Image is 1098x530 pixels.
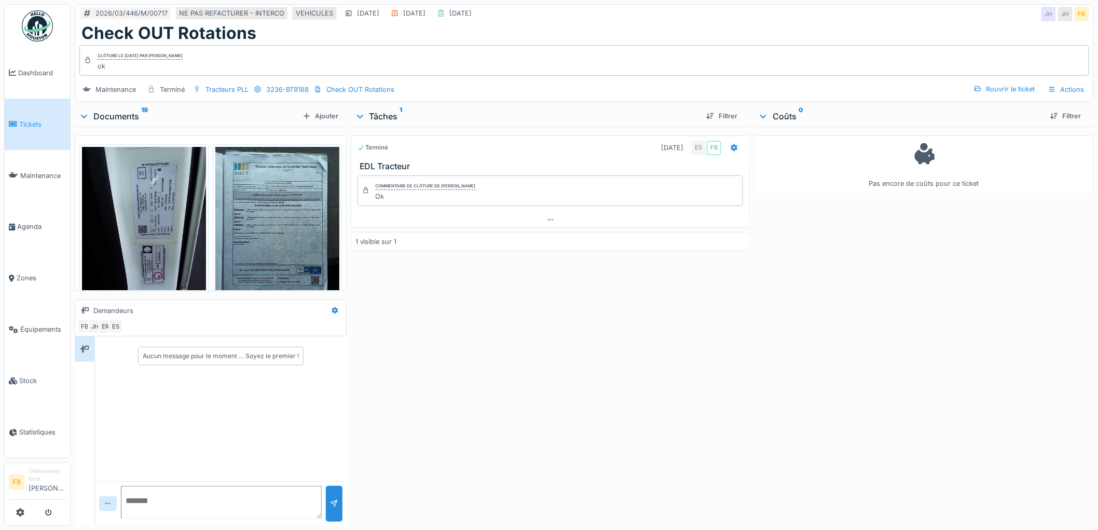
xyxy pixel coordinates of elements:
div: [DATE] [403,8,426,18]
div: Documents [79,110,298,123]
li: [PERSON_NAME] [29,467,66,497]
div: Pas encore de coûts pour ce ticket [761,140,1087,188]
span: Stock [19,376,66,386]
div: Commentaire de clôture de [PERSON_NAME] [376,183,476,190]
h1: Check OUT Rotations [81,23,256,43]
span: Statistiques [19,427,66,437]
a: Stock [5,355,70,406]
div: Aucun message pour le moment … Soyez le premier ! [143,351,299,361]
div: ES [108,319,123,334]
div: FB [77,319,92,334]
div: JH [88,319,102,334]
sup: 1 [400,110,403,123]
div: Terminé [160,85,185,94]
div: Coûts [758,110,1042,123]
div: ok [98,61,183,71]
a: Statistiques [5,406,70,458]
div: FB [1075,7,1089,21]
a: Maintenance [5,150,70,201]
img: wzpmwdyp6w63adms42aj84ifr76s [215,147,339,312]
div: Terminé [358,143,389,152]
a: Équipements [5,304,70,355]
div: [DATE] [449,8,472,18]
div: JH [1041,7,1056,21]
sup: 19 [141,110,148,123]
li: FB [9,474,24,490]
div: Demandeurs [93,306,133,316]
div: Maintenance [95,85,136,94]
div: FB [707,141,721,155]
a: Zones [5,253,70,304]
span: Tickets [19,119,66,129]
a: Tickets [5,99,70,150]
div: ER [98,319,113,334]
div: [DATE] [661,143,683,153]
img: ei2uidsn8149g2swyymxwytpszdf [82,147,206,312]
div: ES [691,141,706,155]
div: Tracteurs PLL [205,85,249,94]
div: Ajouter [298,109,342,123]
div: 3236-BT9188 [266,85,309,94]
span: Agenda [17,222,66,232]
div: [DATE] [357,8,379,18]
div: Check OUT Rotations [326,85,394,94]
sup: 0 [799,110,803,123]
div: Clôturé le [DATE] par [PERSON_NAME] [98,52,183,60]
a: Dashboard [5,47,70,99]
div: Actions [1044,82,1089,97]
div: Tâches [355,110,698,123]
div: NE PAS REFACTURER - INTERCO [179,8,284,18]
span: Dashboard [18,68,66,78]
div: 2026/03/446/M/00717 [95,8,168,18]
a: FB Gestionnaire local[PERSON_NAME] [9,467,66,500]
div: Rouvrir le ticket [970,82,1039,96]
div: Ok [376,192,476,201]
div: Gestionnaire local [29,467,66,483]
a: Agenda [5,201,70,253]
div: JH [1058,7,1073,21]
span: Équipements [20,324,66,334]
span: Zones [17,273,66,283]
img: Badge_color-CXgf-gQk.svg [22,10,53,42]
div: VEHICULES [296,8,333,18]
h3: EDL Tracteur [360,161,746,171]
div: Filtrer [702,109,742,123]
span: Maintenance [20,171,66,181]
div: 1 visible sur 1 [355,237,397,247]
div: Filtrer [1046,109,1086,123]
